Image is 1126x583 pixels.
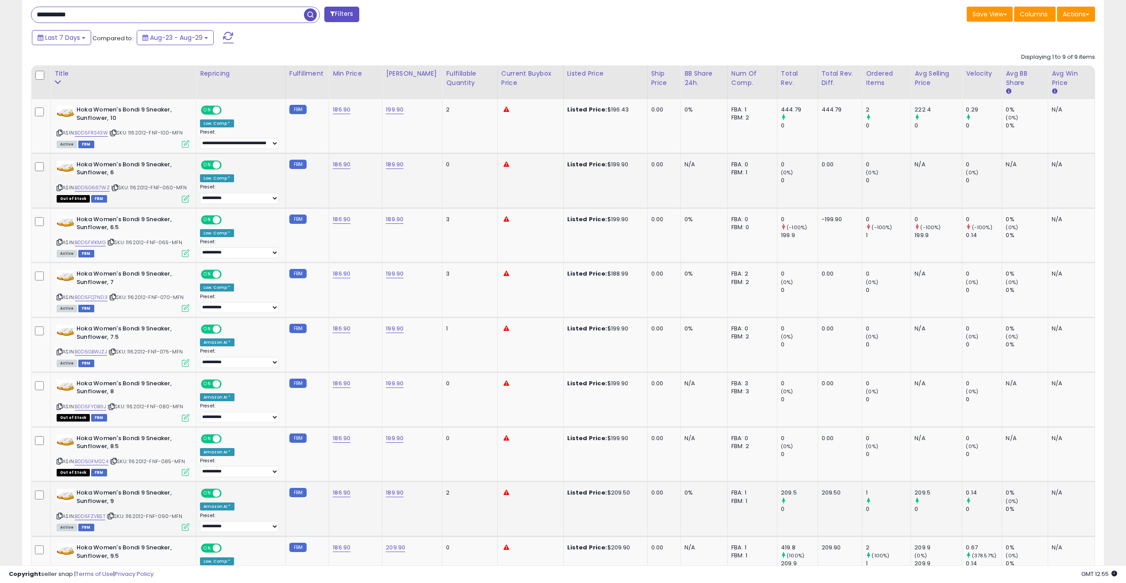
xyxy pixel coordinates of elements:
div: 3 [446,215,490,223]
div: 0 [866,176,911,184]
a: 186.90 [333,269,350,278]
div: 1 [446,325,490,333]
div: N/A [1052,106,1088,114]
small: Avg BB Share. [1006,88,1011,96]
div: 0 [866,434,911,442]
div: 0% [1006,270,1048,278]
small: (0%) [966,333,978,340]
div: $199.90 [567,434,641,442]
div: 209.50 [822,489,856,497]
b: Listed Price: [567,269,607,278]
div: 0.00 [651,270,674,278]
div: Preset: [200,184,279,204]
div: 1 [866,489,911,497]
span: OFF [220,161,234,169]
b: Hoka Women's Bondi 9 Sneaker, Sunflower, 7 [77,270,184,288]
small: (0%) [866,443,878,450]
a: 186.90 [333,105,350,114]
span: FBM [91,469,107,476]
a: 186.90 [333,160,350,169]
div: $188.99 [567,270,641,278]
a: 199.90 [386,105,404,114]
a: 189.90 [386,160,404,169]
span: | SKU: 1162012-FNF-065-MFN [107,239,182,246]
div: 0.00 [651,325,674,333]
div: N/A [915,161,955,169]
a: Terms of Use [76,570,113,578]
span: All listings currently available for purchase on Amazon [57,305,77,312]
b: Listed Price: [567,160,607,169]
img: 31dQW+VwyBL._SL40_.jpg [57,270,74,283]
div: 0 [781,215,818,223]
small: (-100%) [972,224,992,231]
div: Avg Win Price [1052,69,1091,88]
div: 0.29 [966,106,1002,114]
div: 0% [684,215,721,223]
div: 0% [1006,215,1048,223]
b: Listed Price: [567,105,607,114]
div: ASIN: [57,489,189,530]
div: 2 [446,489,490,497]
a: B0D5FQ7ND3 [75,294,108,301]
small: (0%) [781,279,793,286]
div: FBA: 1 [731,106,770,114]
div: 222.4 [915,106,962,114]
div: $199.90 [567,215,641,223]
div: 2 [866,106,911,114]
div: 0 [966,122,1002,130]
small: FBM [289,379,307,388]
a: 186.90 [333,543,350,552]
small: FBM [289,160,307,169]
div: N/A [1006,161,1041,169]
div: 0% [684,270,721,278]
small: (0%) [781,388,793,395]
b: Hoka Women's Bondi 9 Sneaker, Sunflower, 10 [77,106,184,124]
div: FBM: 2 [731,442,770,450]
div: Displaying 1 to 9 of 9 items [1021,53,1095,61]
small: (0%) [781,443,793,450]
div: 0% [1006,231,1048,239]
div: N/A [1052,270,1088,278]
img: 31dQW+VwyBL._SL40_.jpg [57,325,74,338]
small: FBM [289,105,307,114]
button: Last 7 Days [32,30,91,45]
small: Avg Win Price. [1052,88,1057,96]
span: | SKU: 1162012-FNF-080-MFN [108,403,183,410]
div: 0% [1006,106,1048,114]
a: B0D5GBWJZJ [75,348,107,356]
span: ON [202,435,213,442]
div: N/A [1052,434,1088,442]
small: (-100%) [920,224,941,231]
div: Preset: [200,129,279,149]
div: Fulfillable Quantity [446,69,493,88]
div: 0 [966,270,1002,278]
div: $199.90 [567,325,641,333]
b: Listed Price: [567,379,607,387]
div: Total Rev. Diff. [822,69,859,88]
div: N/A [684,380,721,387]
a: 186.90 [333,434,350,443]
div: [PERSON_NAME] [386,69,438,78]
b: Hoka Women's Bondi 9 Sneaker, Sunflower, 9 [77,489,184,507]
div: Current Buybox Price [501,69,560,88]
div: 0 [781,325,818,333]
div: N/A [684,161,721,169]
span: Columns [1020,10,1048,19]
small: (0%) [866,333,878,340]
span: All listings that are currently out of stock and unavailable for purchase on Amazon [57,195,90,203]
b: Listed Price: [567,434,607,442]
span: FBM [78,305,94,312]
small: (0%) [1006,333,1018,340]
div: Ship Price [651,69,677,88]
div: Preset: [200,294,279,314]
div: ASIN: [57,215,189,257]
div: 1 [866,231,911,239]
div: Low. Comp * [200,284,234,291]
span: All listings currently available for purchase on Amazon [57,141,77,148]
span: FBM [78,250,94,257]
img: 31dQW+VwyBL._SL40_.jpg [57,380,74,393]
div: 0 [446,380,490,387]
div: 0 [866,325,911,333]
div: Min Price [333,69,378,78]
div: 0 [915,122,962,130]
